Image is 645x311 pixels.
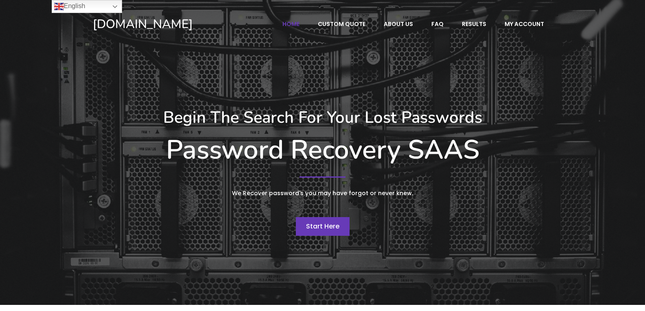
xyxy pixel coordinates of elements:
[375,16,422,32] a: About Us
[431,20,444,28] span: FAQ
[93,108,553,127] h3: Begin The Search For Your Lost Passwords
[93,134,553,166] h1: Password Recovery SAAS
[54,2,64,11] img: en
[282,20,300,28] span: Home
[93,16,249,32] a: [DOMAIN_NAME]
[306,222,339,231] span: Start Here
[496,16,553,32] a: My account
[309,16,374,32] a: Custom Quote
[170,188,475,198] p: We Recover password's you may have forgot or never knew.
[318,20,365,28] span: Custom Quote
[453,16,495,32] a: Results
[274,16,308,32] a: Home
[462,20,486,28] span: Results
[296,217,350,236] a: Start Here
[505,20,544,28] span: My account
[384,20,413,28] span: About Us
[423,16,452,32] a: FAQ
